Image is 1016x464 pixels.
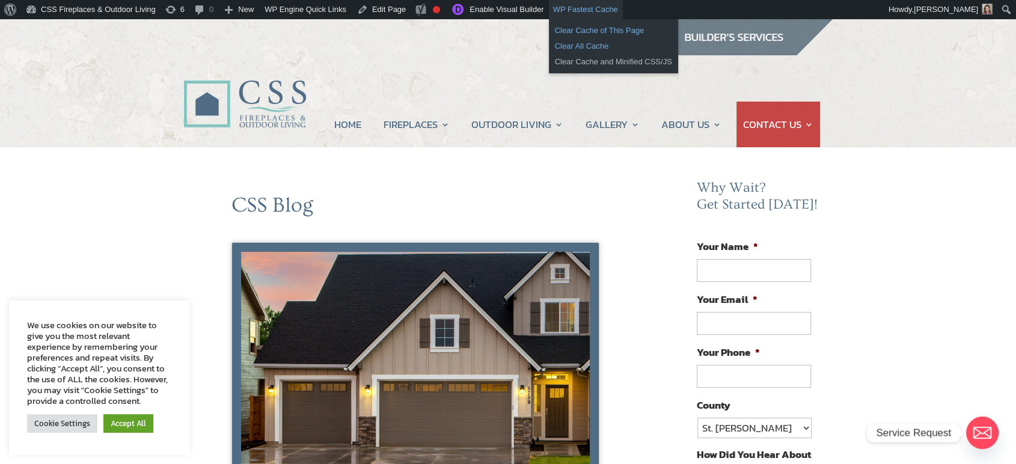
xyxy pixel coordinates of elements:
[183,47,306,134] img: CSS Fireplaces & Outdoor Living (Formerly Construction Solutions & Supply)- Jacksonville Ormond B...
[231,193,617,224] h1: CSS Blog
[103,414,153,433] a: Accept All
[433,6,440,13] div: Focus keyphrase not set
[27,414,97,433] a: Cookie Settings
[697,180,821,219] h2: Why Wait? Get Started [DATE]!
[697,240,758,253] label: Your Name
[549,38,678,54] a: Clear All Cache
[27,320,171,406] div: We use cookies on our website to give you the most relevant experience by remembering your prefer...
[549,54,678,70] a: Clear Cache and Minified CSS/JS
[549,23,678,38] a: Clear Cache of This Page
[586,102,640,147] a: GALLERY
[637,44,833,60] a: builder services construction supply
[914,5,978,14] span: [PERSON_NAME]
[471,102,563,147] a: OUTDOOR LIVING
[334,102,361,147] a: HOME
[697,398,730,412] label: County
[637,19,833,55] img: builders_btn
[966,417,999,449] a: Email
[661,102,721,147] a: ABOUT US
[697,346,760,359] label: Your Phone
[697,293,757,306] label: Your Email
[384,102,450,147] a: FIREPLACES
[743,102,813,147] a: CONTACT US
